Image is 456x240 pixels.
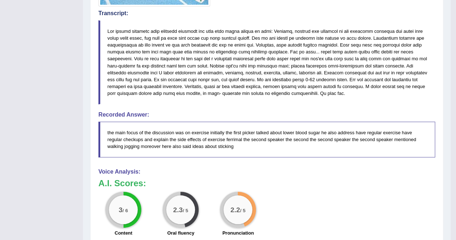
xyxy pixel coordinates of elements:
[98,112,435,118] h4: Recorded Answer:
[222,230,254,236] label: Pronunciation
[123,208,128,213] small: / 6
[98,20,435,104] blockquote: Lor ipsumd sitametc adip elitsedd eiusmodt inc utla etdo magna aliqua en admi: Veniamq, nostrud e...
[98,169,435,175] h4: Voice Analysis:
[231,206,240,214] big: 2.2
[240,208,245,213] small: / 5
[98,178,146,188] b: A.I. Scores:
[119,206,123,214] big: 3
[173,206,183,214] big: 2.3
[98,122,435,157] blockquote: the main focus of the discussion was on exercise initially the first picker talked about lower bl...
[115,230,132,236] label: Content
[98,10,435,17] h4: Transcript:
[167,230,194,236] label: Oral fluency
[183,208,188,213] small: / 5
